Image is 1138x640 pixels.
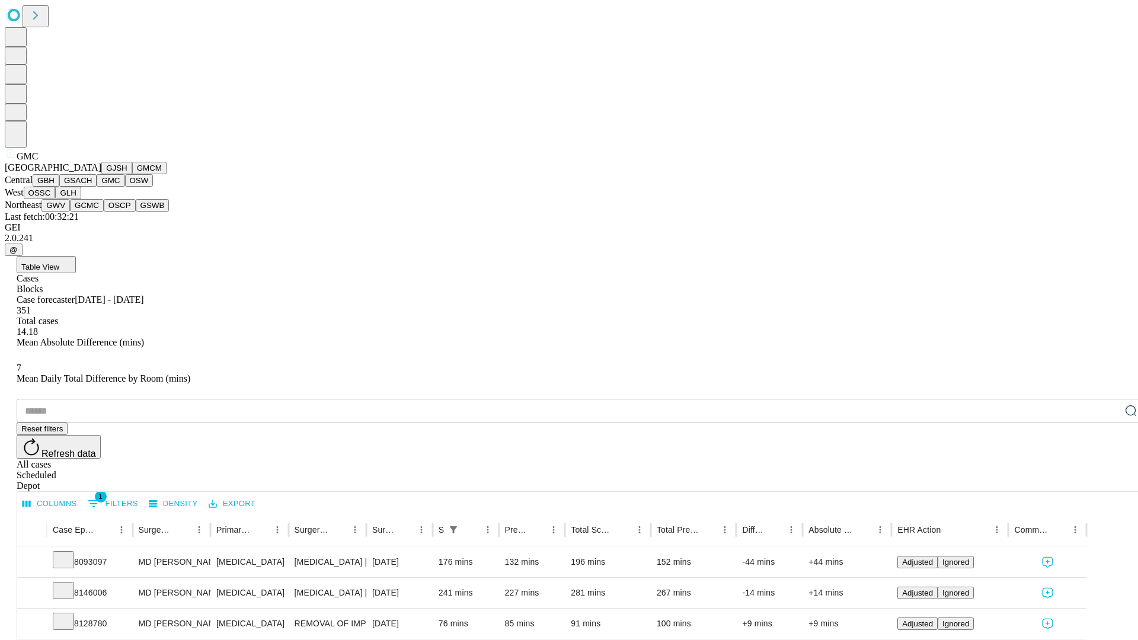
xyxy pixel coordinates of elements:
[216,609,282,639] div: [MEDICAL_DATA]
[989,521,1005,538] button: Menu
[17,435,101,459] button: Refresh data
[463,521,480,538] button: Sort
[808,609,886,639] div: +9 mins
[17,316,58,326] span: Total cases
[295,547,360,577] div: [MEDICAL_DATA] [MEDICAL_DATA]
[146,495,201,513] button: Density
[17,256,76,273] button: Table View
[808,547,886,577] div: +44 mins
[657,578,731,608] div: 267 mins
[216,525,251,535] div: Primary Service
[95,491,107,503] span: 1
[372,578,427,608] div: [DATE]
[372,547,427,577] div: [DATE]
[742,547,797,577] div: -44 mins
[938,556,974,568] button: Ignored
[808,525,854,535] div: Absolute Difference
[330,521,347,538] button: Sort
[139,578,204,608] div: MD [PERSON_NAME] [PERSON_NAME] Md
[24,187,56,199] button: OSSC
[53,609,127,639] div: 8128780
[5,175,33,185] span: Central
[21,424,63,433] span: Reset filters
[132,162,167,174] button: GMCM
[1050,521,1067,538] button: Sort
[5,233,1133,244] div: 2.0.241
[101,162,132,174] button: GJSH
[571,609,645,639] div: 91 mins
[872,521,888,538] button: Menu
[439,525,444,535] div: Scheduled In Room Duration
[17,151,38,161] span: GMC
[23,552,41,573] button: Expand
[902,558,933,567] span: Adjusted
[897,525,941,535] div: EHR Action
[97,521,113,538] button: Sort
[347,521,363,538] button: Menu
[742,578,797,608] div: -14 mins
[17,363,21,373] span: 7
[742,525,765,535] div: Difference
[897,587,938,599] button: Adjusted
[21,263,59,271] span: Table View
[1014,525,1049,535] div: Comments
[252,521,269,538] button: Sort
[445,521,462,538] button: Show filters
[742,609,797,639] div: +9 mins
[897,617,938,630] button: Adjusted
[942,588,969,597] span: Ignored
[191,521,207,538] button: Menu
[97,174,124,187] button: GMC
[85,494,141,513] button: Show filters
[70,199,104,212] button: GCMC
[631,521,648,538] button: Menu
[23,614,41,635] button: Expand
[55,187,81,199] button: GLH
[855,521,872,538] button: Sort
[413,521,430,538] button: Menu
[295,525,329,535] div: Surgery Name
[657,609,731,639] div: 100 mins
[766,521,783,538] button: Sort
[295,609,360,639] div: REMOVAL OF IMPLANT DEEP
[545,521,562,538] button: Menu
[17,373,190,383] span: Mean Daily Total Difference by Room (mins)
[717,521,733,538] button: Menu
[139,547,204,577] div: MD [PERSON_NAME]
[104,199,136,212] button: OSCP
[1067,521,1083,538] button: Menu
[295,578,360,608] div: [MEDICAL_DATA] [MEDICAL_DATA] REPAIR WO/ MESH
[942,521,958,538] button: Sort
[17,295,75,305] span: Case forecaster
[206,495,258,513] button: Export
[439,609,493,639] div: 76 mins
[216,578,282,608] div: [MEDICAL_DATA]
[571,525,613,535] div: Total Scheduled Duration
[9,245,18,254] span: @
[20,495,80,513] button: Select columns
[372,525,395,535] div: Surgery Date
[397,521,413,538] button: Sort
[808,578,886,608] div: +14 mins
[5,200,41,210] span: Northeast
[902,588,933,597] span: Adjusted
[505,609,560,639] div: 85 mins
[700,521,717,538] button: Sort
[41,449,96,459] span: Refresh data
[897,556,938,568] button: Adjusted
[53,547,127,577] div: 8093097
[59,174,97,187] button: GSACH
[372,609,427,639] div: [DATE]
[902,619,933,628] span: Adjusted
[113,521,130,538] button: Menu
[53,525,95,535] div: Case Epic Id
[216,547,282,577] div: [MEDICAL_DATA]
[445,521,462,538] div: 1 active filter
[5,244,23,256] button: @
[17,337,144,347] span: Mean Absolute Difference (mins)
[33,174,59,187] button: GBH
[17,305,31,315] span: 351
[139,525,173,535] div: Surgeon Name
[439,578,493,608] div: 241 mins
[657,547,731,577] div: 152 mins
